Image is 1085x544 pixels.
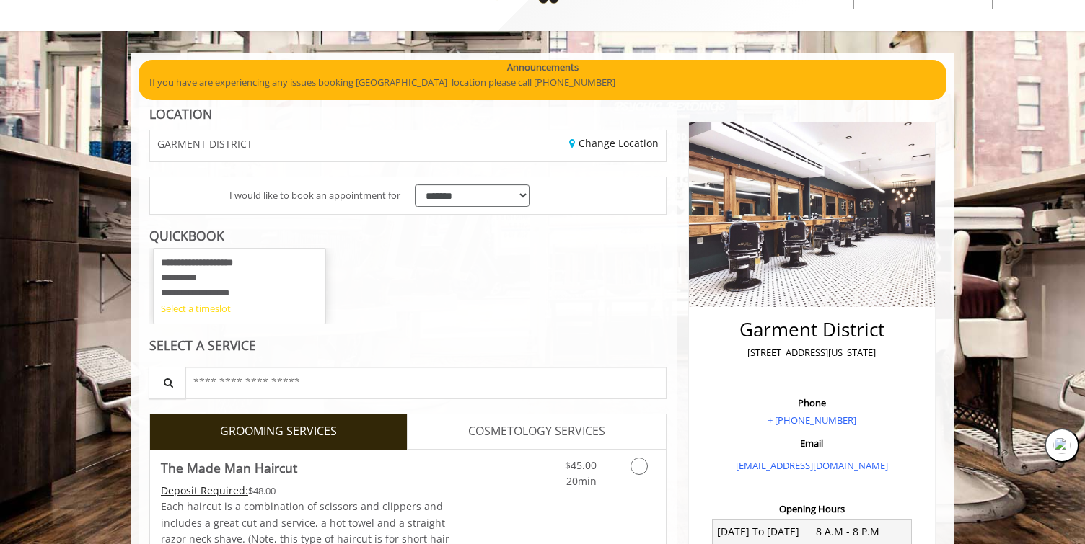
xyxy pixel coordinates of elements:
[812,520,911,544] td: 8 A.M - 8 P.M
[229,188,400,203] span: I would like to book an appointment for
[566,474,597,488] span: 20min
[507,60,579,75] b: Announcements
[565,458,597,472] span: $45.00
[220,422,337,441] span: GROOMING SERVICES
[768,414,856,427] a: + [PHONE_NUMBER]
[161,483,248,497] span: This service needs some Advance to be paid before we block your appointment
[705,345,919,360] p: [STREET_ADDRESS][US_STATE]
[701,504,923,514] h3: Opening Hours
[149,227,224,244] b: QUICKBOOK
[161,301,318,316] div: Select a timeslot
[157,138,252,149] span: GARMENT DISTRICT
[1053,437,1071,454] img: favicon.png
[713,520,812,544] td: [DATE] To [DATE]
[161,483,451,499] div: $48.00
[149,367,186,399] button: Service Search
[705,438,919,448] h3: Email
[161,458,297,478] b: The Made Man Haircut
[149,75,936,90] p: If you have are experiencing any issues booking [GEOGRAPHIC_DATA] location please call [PHONE_NUM...
[149,339,667,352] div: SELECT A SERVICE
[705,398,919,408] h3: Phone
[149,105,212,122] b: LOCATION
[468,422,605,441] span: COSMETOLOGY SERVICES
[569,136,659,150] a: Change Location
[736,459,888,472] a: [EMAIL_ADDRESS][DOMAIN_NAME]
[705,319,919,340] h2: Garment District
